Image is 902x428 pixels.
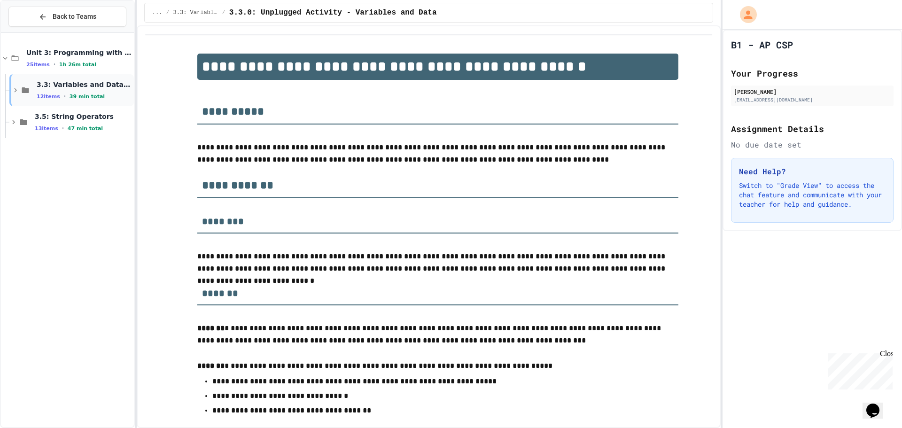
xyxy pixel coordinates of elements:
span: 12 items [37,93,60,100]
span: Unit 3: Programming with Python [26,48,132,57]
iframe: chat widget [863,390,893,419]
span: • [64,93,66,100]
div: No due date set [731,139,894,150]
span: 47 min total [68,125,103,132]
span: 3.3.0: Unplugged Activity - Variables and Data [229,7,437,18]
span: / [166,9,169,16]
span: 13 items [35,125,58,132]
div: [EMAIL_ADDRESS][DOMAIN_NAME] [734,96,891,103]
div: Chat with us now!Close [4,4,65,60]
span: ... [152,9,163,16]
h2: Your Progress [731,67,894,80]
span: • [62,125,64,132]
span: 1h 26m total [59,62,96,68]
button: Back to Teams [8,7,126,27]
span: 25 items [26,62,50,68]
span: Back to Teams [53,12,96,22]
h2: Assignment Details [731,122,894,135]
span: 3.3: Variables and Data Types [37,80,132,89]
div: My Account [730,4,759,25]
h3: Need Help? [739,166,886,177]
span: • [54,61,55,68]
iframe: chat widget [824,350,893,389]
span: 3.3: Variables and Data Types [173,9,218,16]
span: 39 min total [70,93,105,100]
span: 3.5: String Operators [35,112,132,121]
h1: B1 - AP CSP [731,38,793,51]
div: [PERSON_NAME] [734,87,891,96]
p: Switch to "Grade View" to access the chat feature and communicate with your teacher for help and ... [739,181,886,209]
span: / [222,9,225,16]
